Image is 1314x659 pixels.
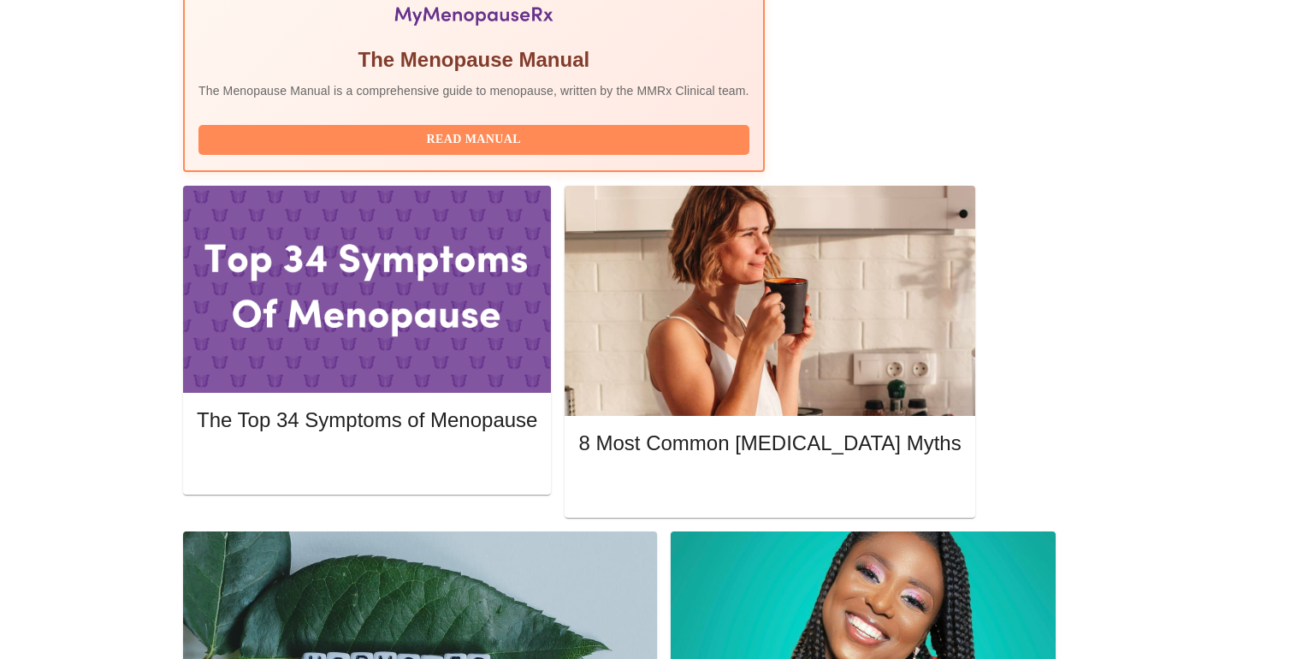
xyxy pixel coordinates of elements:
[198,82,749,99] p: The Menopause Manual is a comprehensive guide to menopause, written by the MMRx Clinical team.
[198,125,749,155] button: Read Manual
[198,131,754,145] a: Read Manual
[578,473,961,503] button: Read More
[197,449,537,479] button: Read More
[198,46,749,74] h5: The Menopause Manual
[595,478,944,499] span: Read More
[216,129,732,151] span: Read Manual
[578,430,961,457] h5: 8 Most Common [MEDICAL_DATA] Myths
[197,455,542,470] a: Read More
[197,407,537,434] h5: The Top 34 Symptoms of Menopause
[578,479,965,494] a: Read More
[214,454,520,475] span: Read More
